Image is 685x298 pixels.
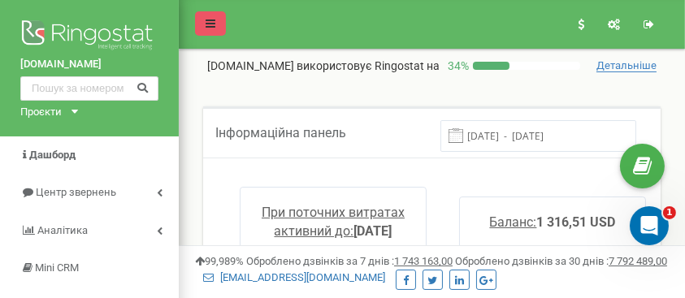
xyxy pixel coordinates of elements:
span: Інформаційна панель [215,125,346,140]
a: Баланс:1 316,51 USD [490,214,616,230]
span: Дашборд [29,149,76,161]
span: 99,989% [195,255,244,267]
p: [DOMAIN_NAME] [207,58,440,74]
span: Баланс: [490,214,537,230]
a: [EMAIL_ADDRESS][DOMAIN_NAME] [203,271,385,283]
u: 1 743 163,00 [394,255,453,267]
iframe: Intercom live chat [630,206,669,245]
span: Центр звернень [36,186,116,198]
span: При поточних витратах активний до: [262,205,405,239]
a: [DOMAIN_NAME] [20,57,158,72]
div: Проєкти [20,105,62,120]
span: Mini CRM [35,261,79,274]
span: Детальніше [596,59,657,72]
u: 7 792 489,00 [609,255,667,267]
span: використовує Ringostat на [297,59,440,72]
img: Ringostat logo [20,16,158,57]
span: 1 [663,206,676,219]
span: Оброблено дзвінків за 7 днів : [246,255,453,267]
input: Пошук за номером [20,76,158,101]
a: При поточних витратах активний до:[DATE] [262,205,405,239]
span: Аналiтика [37,224,88,236]
p: 34 % [440,58,473,74]
span: Оброблено дзвінків за 30 днів : [455,255,667,267]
